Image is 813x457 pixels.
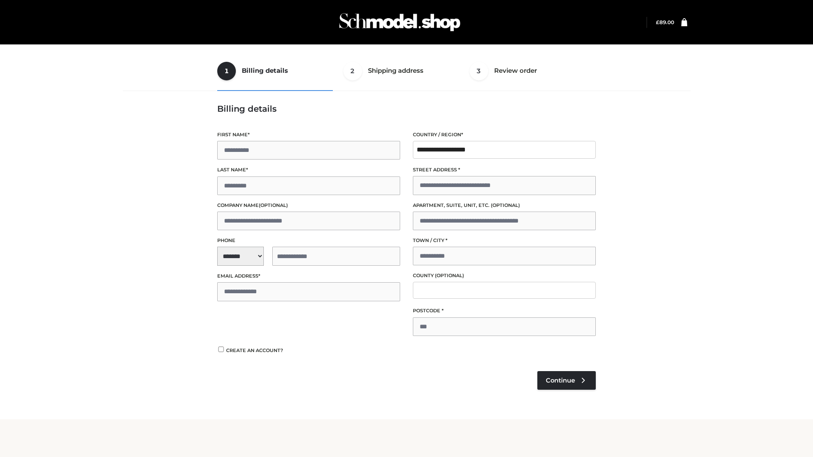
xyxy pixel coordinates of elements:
[336,6,463,39] img: Schmodel Admin 964
[435,273,464,278] span: (optional)
[413,131,596,139] label: Country / Region
[217,131,400,139] label: First name
[413,166,596,174] label: Street address
[413,237,596,245] label: Town / City
[413,307,596,315] label: Postcode
[217,201,400,209] label: Company name
[259,202,288,208] span: (optional)
[217,237,400,245] label: Phone
[546,377,575,384] span: Continue
[217,166,400,174] label: Last name
[413,201,596,209] label: Apartment, suite, unit, etc.
[656,19,674,25] a: £89.00
[217,347,225,352] input: Create an account?
[656,19,659,25] span: £
[537,371,596,390] a: Continue
[217,272,400,280] label: Email address
[217,104,596,114] h3: Billing details
[656,19,674,25] bdi: 89.00
[226,347,283,353] span: Create an account?
[491,202,520,208] span: (optional)
[413,272,596,280] label: County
